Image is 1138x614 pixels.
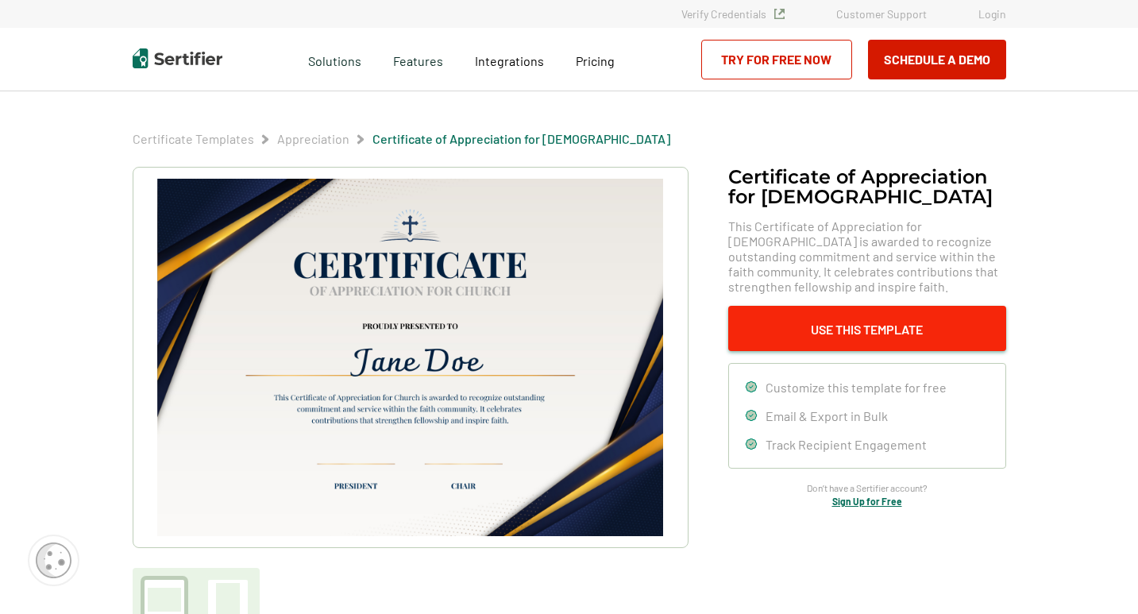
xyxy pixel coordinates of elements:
[978,7,1006,21] a: Login
[774,9,785,19] img: Verified
[728,167,1006,207] h1: Certificate of Appreciation for [DEMOGRAPHIC_DATA]​
[1059,538,1138,614] iframe: Chat Widget
[576,53,615,68] span: Pricing
[277,131,349,147] span: Appreciation
[681,7,785,21] a: Verify Credentials
[133,131,254,146] a: Certificate Templates
[133,131,254,147] span: Certificate Templates
[832,496,902,507] a: Sign Up for Free
[133,131,670,147] div: Breadcrumb
[728,306,1006,351] button: Use This Template
[277,131,349,146] a: Appreciation
[36,543,71,578] img: Cookie Popup Icon
[475,49,544,69] a: Integrations
[728,218,1006,294] span: This Certificate of Appreciation for [DEMOGRAPHIC_DATA] is awarded to recognize outstanding commi...
[157,179,662,536] img: Certificate of Appreciation for Church​
[807,481,928,496] span: Don’t have a Sertifier account?
[836,7,927,21] a: Customer Support
[766,380,947,395] span: Customize this template for free
[308,49,361,69] span: Solutions
[393,49,443,69] span: Features
[766,408,888,423] span: Email & Export in Bulk
[576,49,615,69] a: Pricing
[133,48,222,68] img: Sertifier | Digital Credentialing Platform
[868,40,1006,79] button: Schedule a Demo
[372,131,670,146] a: Certificate of Appreciation for [DEMOGRAPHIC_DATA]​
[372,131,670,147] span: Certificate of Appreciation for [DEMOGRAPHIC_DATA]​
[766,437,927,452] span: Track Recipient Engagement
[701,40,852,79] a: Try for Free Now
[475,53,544,68] span: Integrations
